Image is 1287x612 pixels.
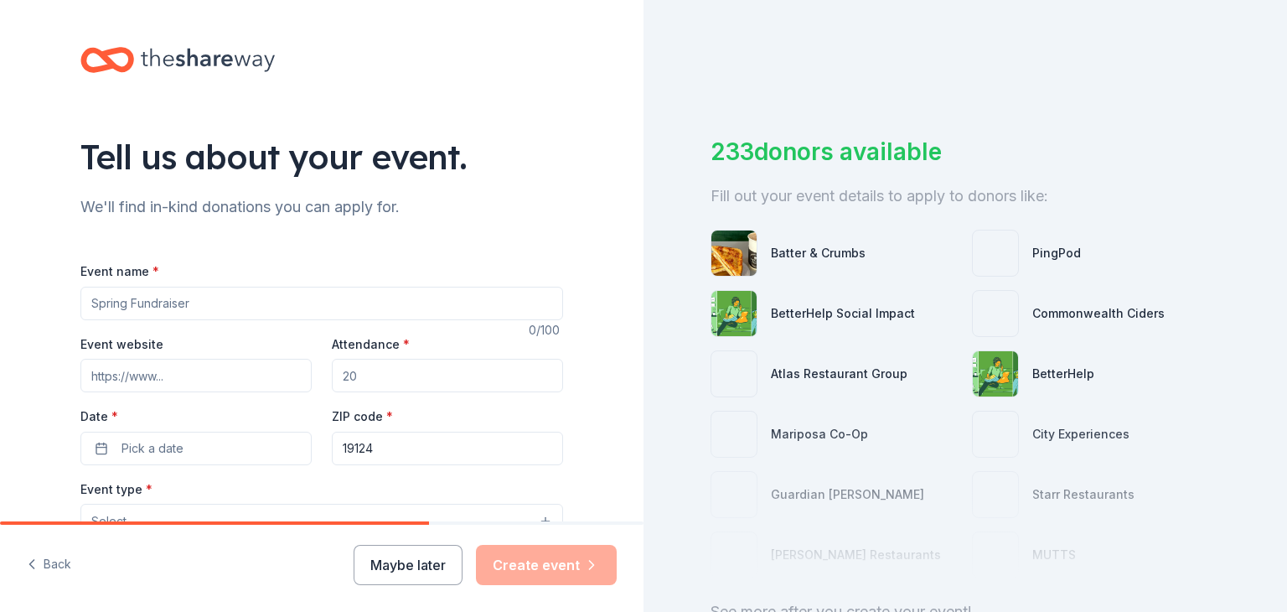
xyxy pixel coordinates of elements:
button: Pick a date [80,432,312,465]
div: We'll find in-kind donations you can apply for. [80,194,563,220]
div: 233 donors available [711,134,1220,169]
div: 0 /100 [529,320,563,340]
div: Atlas Restaurant Group [771,364,907,384]
img: photo for PingPod [973,231,1018,276]
input: 12345 (U.S. only) [332,432,563,465]
button: Back [27,547,71,583]
input: Spring Fundraiser [80,287,563,320]
img: photo for Commonwealth Ciders [973,291,1018,336]
input: 20 [332,359,563,392]
div: Fill out your event details to apply to donors like: [711,183,1220,210]
div: Batter & Crumbs [771,243,866,263]
label: Date [80,408,312,425]
span: Select [91,511,127,532]
button: Maybe later [354,545,463,585]
img: photo for Atlas Restaurant Group [711,351,757,397]
label: ZIP code [332,408,393,425]
div: BetterHelp Social Impact [771,303,915,324]
label: Event name [80,263,159,280]
button: Select [80,504,563,539]
label: Event type [80,481,152,498]
span: Pick a date [121,438,183,459]
div: Tell us about your event. [80,133,563,180]
label: Attendance [332,336,410,353]
img: photo for Batter & Crumbs [711,231,757,276]
img: photo for BetterHelp Social Impact [711,291,757,336]
div: Commonwealth Ciders [1032,303,1165,324]
img: photo for BetterHelp [973,351,1018,397]
div: BetterHelp [1032,364,1094,384]
div: PingPod [1032,243,1081,263]
label: Event website [80,336,163,353]
input: https://www... [80,359,312,392]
